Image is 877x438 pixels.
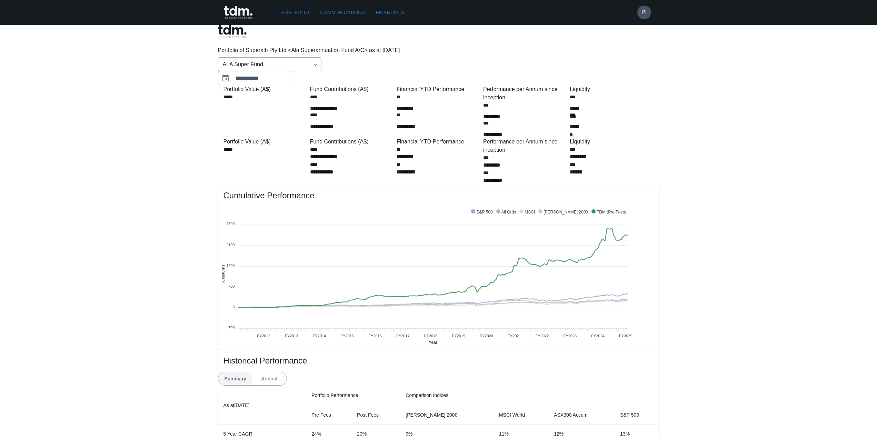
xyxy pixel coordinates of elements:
[563,334,577,338] tspan: FY2023
[285,334,298,338] tspan: FY2013
[400,405,494,425] th: [PERSON_NAME] 2000
[310,138,394,146] div: Fund Contributions (A$)
[494,405,548,425] th: MSCI World
[232,305,235,309] tspan: 0
[496,210,516,215] span: All Ords
[257,334,270,338] tspan: FY2012
[570,138,654,146] div: Liquidity
[471,210,492,215] span: S&P 500
[591,334,605,338] tspan: FY2024
[591,210,626,215] span: TDM (Pre Fees)
[508,334,521,338] tspan: FY2021
[223,85,307,93] div: Portfolio Value (A$)
[306,386,400,405] th: Portfolio Performance
[548,405,615,425] th: ASX300 Accum
[279,6,312,19] a: Portfolio
[396,334,410,338] tspan: FY2017
[368,334,382,338] tspan: FY2016
[223,401,301,409] p: As at [DATE]
[312,334,326,338] tspan: FY2014
[424,334,438,338] tspan: FY2018
[317,6,368,19] a: Communications
[226,243,235,247] tspan: 2100
[221,265,225,283] text: % Returns
[227,326,235,330] tspan: -700
[570,85,654,93] div: Liquidity
[218,57,321,71] div: ALA Super Fund
[452,334,465,338] tspan: FY2019
[226,263,235,268] tspan: 1400
[306,405,351,425] th: Pre Fees
[480,334,493,338] tspan: FY2020
[536,334,549,338] tspan: FY2022
[219,71,232,85] button: Choose date, selected date is Aug 31, 2025
[373,6,407,19] a: Financials
[538,210,588,215] span: [PERSON_NAME] 2000
[351,405,400,425] th: Post Fees
[223,355,654,366] span: Historical Performance
[223,190,654,201] span: Cumulative Performance
[218,372,287,386] div: text alignment
[397,85,480,93] div: Financial YTD Performance
[637,6,651,19] button: PI
[483,85,567,102] div: Performance per Annum since inception
[400,386,659,405] th: Comparison Indices
[397,138,480,146] div: Financial YTD Performance
[228,284,235,288] tspan: 700
[223,138,307,146] div: Portfolio Value (A$)
[218,46,659,54] p: Portfolio of Superalb Pty Ltd <Ala Superannuation Fund A/C> as at [DATE]
[619,334,632,338] tspan: FY2025
[310,85,394,93] div: Fund Contributions (A$)
[429,340,438,345] text: Year
[340,334,354,338] tspan: FY2015
[641,8,647,17] h6: PI
[483,138,567,154] div: Performance per Annum since inception
[519,210,535,215] span: MSCI
[252,372,287,385] button: Annual
[226,222,235,226] tspan: 2800
[615,405,659,425] th: S&P 500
